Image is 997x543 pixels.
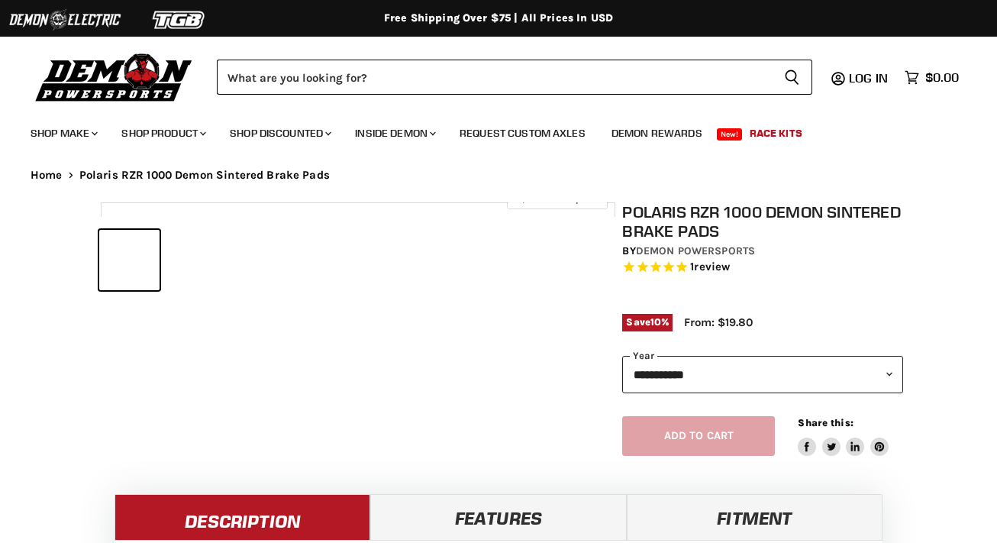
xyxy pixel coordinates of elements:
a: Request Custom Axles [448,118,597,149]
a: Demon Powersports [636,244,755,257]
span: 1 reviews [690,260,730,274]
a: Demon Rewards [600,118,714,149]
h1: Polaris RZR 1000 Demon Sintered Brake Pads [622,202,903,241]
span: From: $19.80 [684,315,753,329]
button: Polaris RZR 1000 Demon Sintered Brake Pads thumbnail [164,230,224,290]
a: Shop Product [110,118,215,149]
a: Description [115,494,370,540]
a: Log in [842,71,897,85]
a: $0.00 [897,66,966,89]
input: Search [217,60,772,95]
span: Log in [849,70,888,86]
span: New! [717,128,743,141]
select: year [622,356,903,393]
button: Polaris RZR 1000 Demon Sintered Brake Pads thumbnail [99,230,160,290]
ul: Main menu [19,112,955,149]
a: Shop Discounted [218,118,340,149]
img: Demon Electric Logo 2 [8,5,122,34]
aside: Share this: [798,416,889,457]
img: Demon Powersports [31,50,198,104]
span: Save % [622,314,673,331]
span: Rated 5.0 out of 5 stars 1 reviews [622,260,903,276]
span: Polaris RZR 1000 Demon Sintered Brake Pads [79,169,330,182]
a: Fitment [627,494,882,540]
a: Features [370,494,626,540]
span: $0.00 [925,70,959,85]
span: Click to expand [515,192,599,204]
a: Shop Make [19,118,107,149]
button: Search [772,60,812,95]
a: Race Kits [738,118,814,149]
span: Share this: [798,417,853,428]
form: Product [217,60,812,95]
img: TGB Logo 2 [122,5,237,34]
div: by [622,243,903,260]
span: 10 [650,316,661,328]
a: Home [31,169,63,182]
span: review [694,260,730,274]
a: Inside Demon [344,118,445,149]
